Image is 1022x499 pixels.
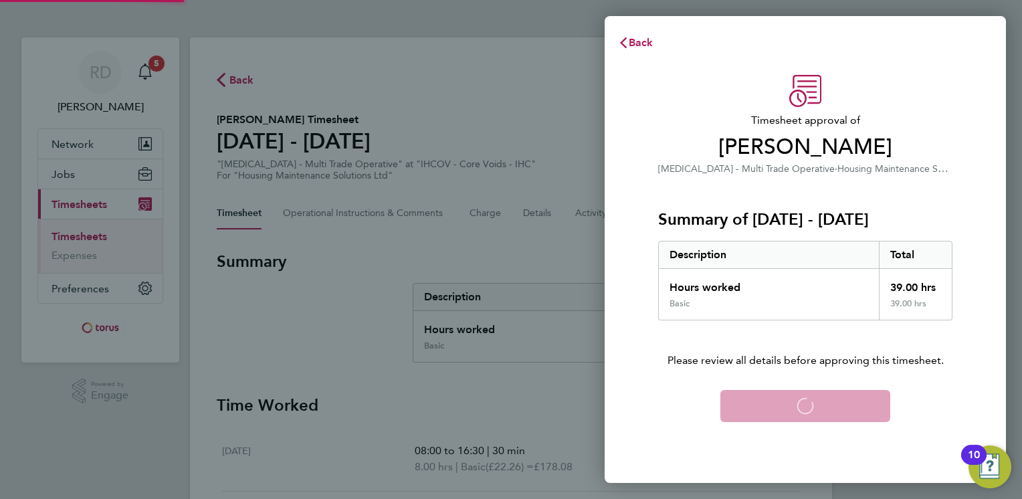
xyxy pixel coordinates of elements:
span: [MEDICAL_DATA] - Multi Trade Operative [658,163,835,175]
h3: Summary of [DATE] - [DATE] [658,209,952,230]
div: Total [879,241,952,268]
button: Back [605,29,667,56]
span: Housing Maintenance Solutions Ltd [837,162,987,175]
span: · [835,163,837,175]
span: [PERSON_NAME] [658,134,952,161]
div: Basic [670,298,690,309]
div: Hours worked [659,269,879,298]
div: 39.00 hrs [879,269,952,298]
div: 39.00 hrs [879,298,952,320]
div: 10 [968,455,980,472]
div: Description [659,241,879,268]
button: Open Resource Center, 10 new notifications [968,445,1011,488]
p: Please review all details before approving this timesheet. [642,320,968,369]
span: Timesheet approval of [658,112,952,128]
div: Summary of 18 - 24 Aug 2025 [658,241,952,320]
span: Back [629,36,653,49]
